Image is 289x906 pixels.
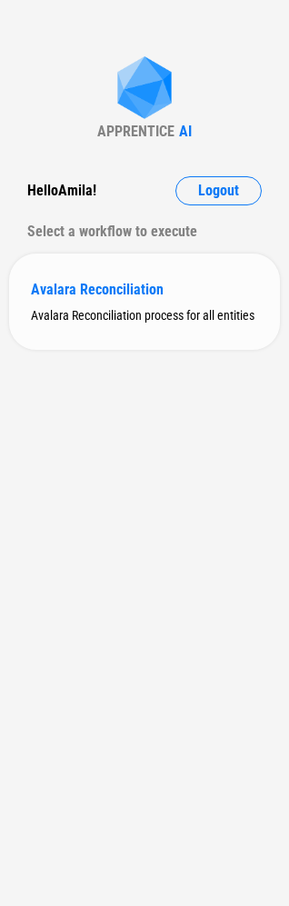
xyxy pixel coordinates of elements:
[27,176,96,205] div: Hello Amila !
[175,176,262,205] button: Logout
[31,308,258,323] div: Avalara Reconciliation process for all entities
[179,123,192,140] div: AI
[27,217,262,246] div: Select a workflow to execute
[31,281,258,298] div: Avalara Reconciliation
[198,184,239,198] span: Logout
[108,56,181,123] img: Apprentice AI
[97,123,174,140] div: APPRENTICE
